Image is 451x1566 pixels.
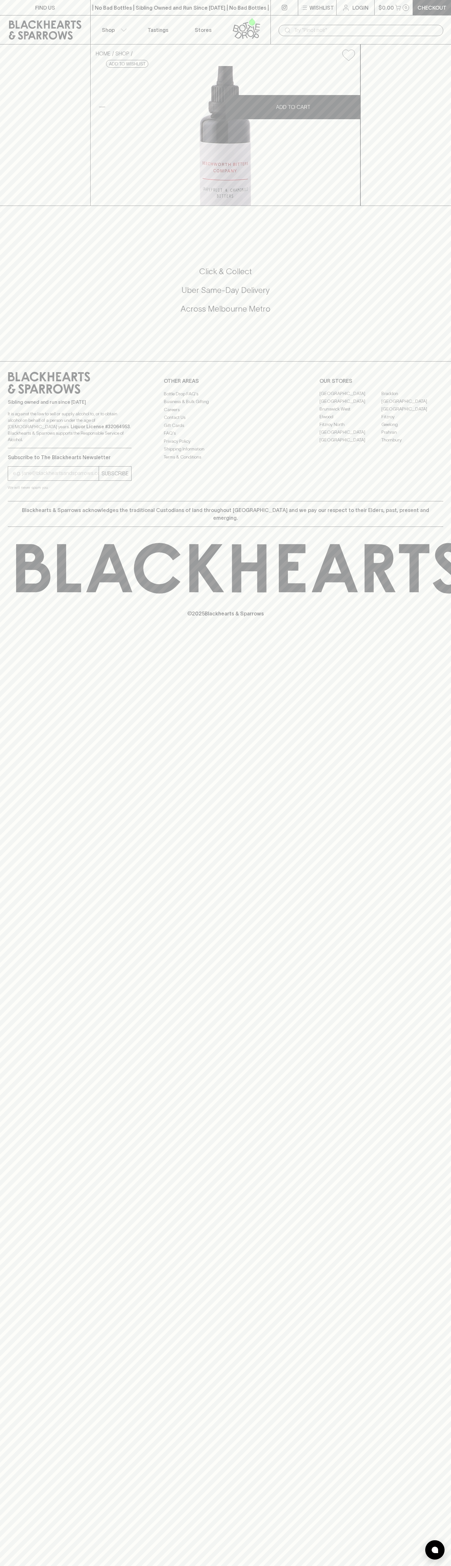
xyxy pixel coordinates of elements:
a: Geelong [381,421,443,429]
p: OUR STORES [319,377,443,385]
a: Business & Bulk Gifting [164,398,288,406]
p: We will never spam you [8,484,132,491]
a: Fitzroy [381,413,443,421]
p: It is against the law to sell or supply alcohol to, or to obtain alcohol on behalf of a person un... [8,411,132,443]
button: Add to wishlist [340,47,358,63]
p: ADD TO CART [276,103,310,111]
button: Add to wishlist [106,60,148,68]
input: e.g. jane@blackheartsandsparrows.com.au [13,468,99,479]
p: 0 [405,6,407,9]
p: Login [352,4,368,12]
a: Braddon [381,390,443,398]
a: Fitzroy North [319,421,381,429]
a: Privacy Policy [164,437,288,445]
button: SUBSCRIBE [99,467,131,480]
p: Checkout [417,4,446,12]
img: 28510.png [91,66,360,206]
p: SUBSCRIBE [102,469,129,477]
h5: Click & Collect [8,266,443,277]
a: Elwood [319,413,381,421]
a: [GEOGRAPHIC_DATA] [319,436,381,444]
p: FIND US [35,4,55,12]
a: Gift Cards [164,421,288,429]
a: HOME [96,51,111,56]
button: ADD TO CART [226,95,360,119]
a: Stores [181,15,226,44]
a: [GEOGRAPHIC_DATA] [381,398,443,405]
a: Shipping Information [164,445,288,453]
p: $0.00 [378,4,394,12]
p: Subscribe to The Blackhearts Newsletter [8,453,132,461]
p: Shop [102,26,115,34]
a: FAQ's [164,430,288,437]
a: Contact Us [164,414,288,421]
p: Sibling owned and run since [DATE] [8,399,132,405]
a: Prahran [381,429,443,436]
p: Tastings [148,26,168,34]
img: bubble-icon [432,1547,438,1553]
a: Bottle Drop FAQ's [164,390,288,398]
a: Brunswick West [319,405,381,413]
a: SHOP [115,51,129,56]
p: Stores [195,26,211,34]
p: OTHER AREAS [164,377,288,385]
a: Tastings [135,15,181,44]
h5: Uber Same-Day Delivery [8,285,443,295]
h5: Across Melbourne Metro [8,304,443,314]
p: Blackhearts & Sparrows acknowledges the traditional Custodians of land throughout [GEOGRAPHIC_DAT... [13,506,438,522]
button: Shop [91,15,136,44]
div: Call to action block [8,240,443,348]
p: Wishlist [309,4,334,12]
a: Terms & Conditions [164,453,288,461]
a: Careers [164,406,288,413]
a: [GEOGRAPHIC_DATA] [319,429,381,436]
a: [GEOGRAPHIC_DATA] [319,390,381,398]
strong: Liquor License #32064953 [71,424,130,429]
input: Try "Pinot noir" [294,25,438,35]
a: Thornbury [381,436,443,444]
a: [GEOGRAPHIC_DATA] [381,405,443,413]
a: [GEOGRAPHIC_DATA] [319,398,381,405]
